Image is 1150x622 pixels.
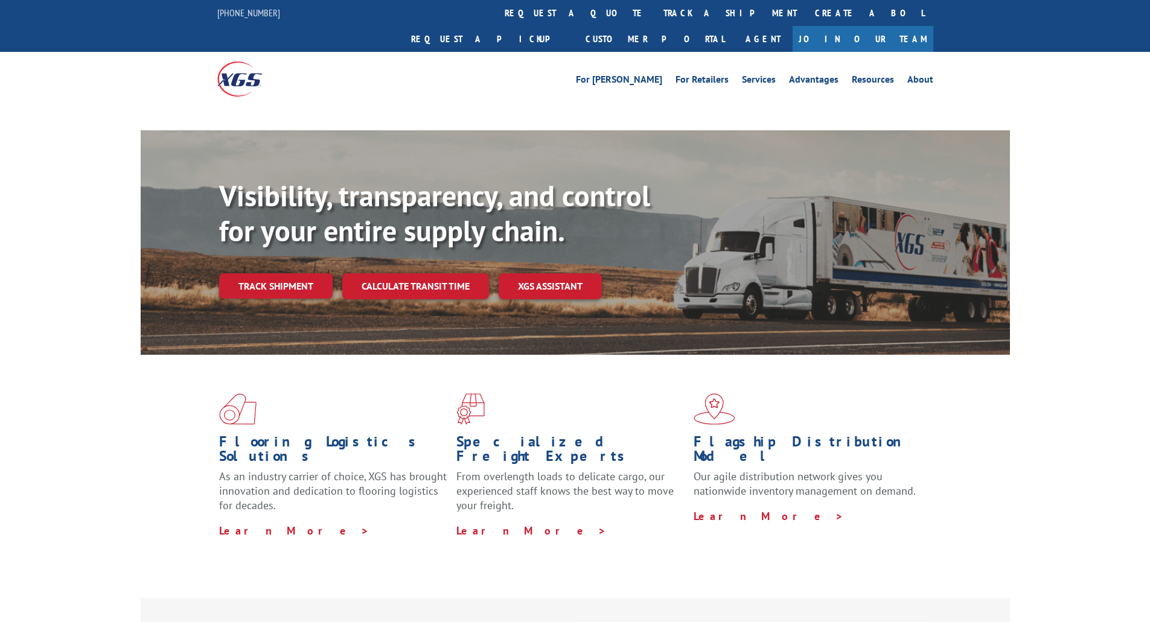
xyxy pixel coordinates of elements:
[789,75,839,88] a: Advantages
[219,393,257,425] img: xgs-icon-total-supply-chain-intelligence-red
[217,7,280,19] a: [PHONE_NUMBER]
[694,393,735,425] img: xgs-icon-flagship-distribution-model-red
[907,75,933,88] a: About
[577,26,733,52] a: Customer Portal
[499,273,602,299] a: XGS ASSISTANT
[219,273,333,299] a: Track shipment
[342,273,489,299] a: Calculate transit time
[456,393,485,425] img: xgs-icon-focused-on-flooring-red
[219,434,447,469] h1: Flooring Logistics Solutions
[676,75,729,88] a: For Retailers
[694,434,922,469] h1: Flagship Distribution Model
[456,434,685,469] h1: Specialized Freight Experts
[456,469,685,523] p: From overlength loads to delicate cargo, our experienced staff knows the best way to move your fr...
[694,469,916,498] span: Our agile distribution network gives you nationwide inventory management on demand.
[733,26,793,52] a: Agent
[456,524,607,538] a: Learn More >
[852,75,894,88] a: Resources
[793,26,933,52] a: Join Our Team
[219,469,447,512] span: As an industry carrier of choice, XGS has brought innovation and dedication to flooring logistics...
[402,26,577,52] a: Request a pickup
[219,177,650,249] b: Visibility, transparency, and control for your entire supply chain.
[576,75,662,88] a: For [PERSON_NAME]
[742,75,776,88] a: Services
[219,524,369,538] a: Learn More >
[694,509,844,523] a: Learn More >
